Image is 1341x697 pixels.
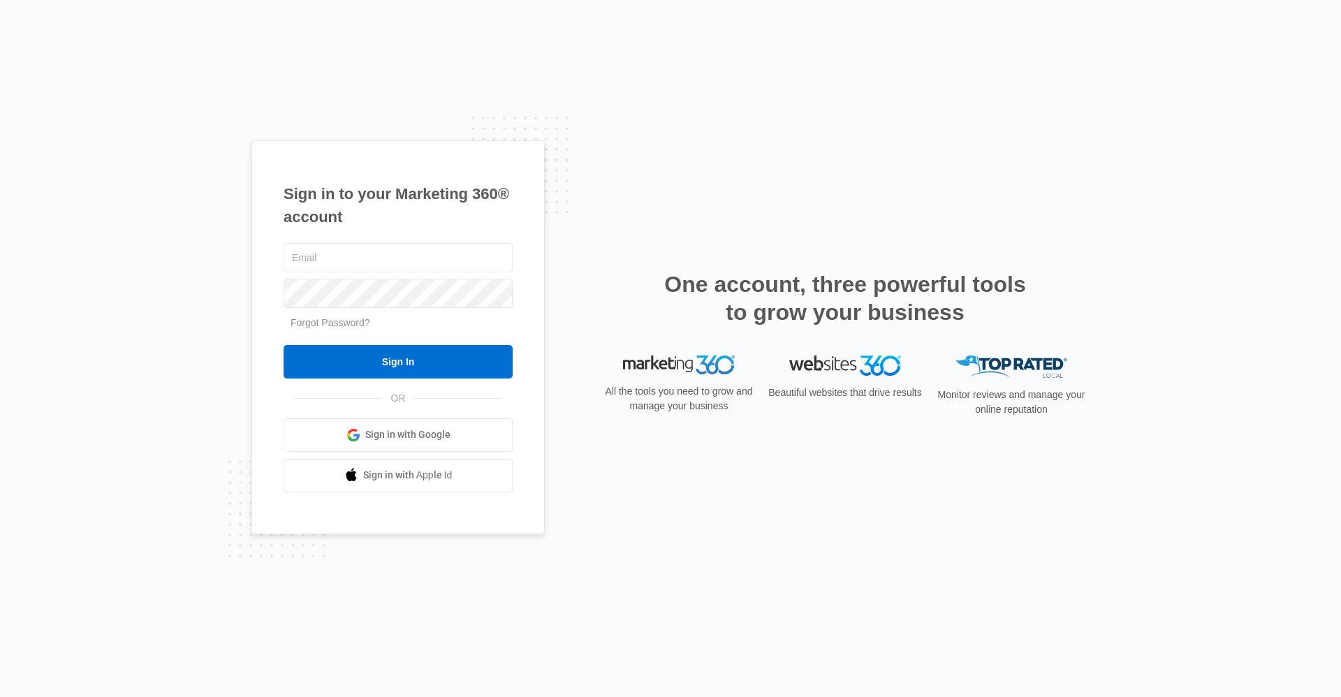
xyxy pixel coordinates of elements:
[767,386,923,400] p: Beautiful websites that drive results
[284,418,513,452] a: Sign in with Google
[284,243,513,272] input: Email
[601,384,757,413] p: All the tools you need to grow and manage your business
[660,270,1030,326] h2: One account, three powerful tools to grow your business
[365,427,450,442] span: Sign in with Google
[933,388,1090,417] p: Monitor reviews and manage your online reputation
[284,182,513,228] h1: Sign in to your Marketing 360® account
[789,355,901,376] img: Websites 360
[381,391,416,406] span: OR
[284,345,513,379] input: Sign In
[291,317,370,328] a: Forgot Password?
[363,468,453,483] span: Sign in with Apple Id
[623,355,735,375] img: Marketing 360
[955,355,1067,379] img: Top Rated Local
[284,459,513,492] a: Sign in with Apple Id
